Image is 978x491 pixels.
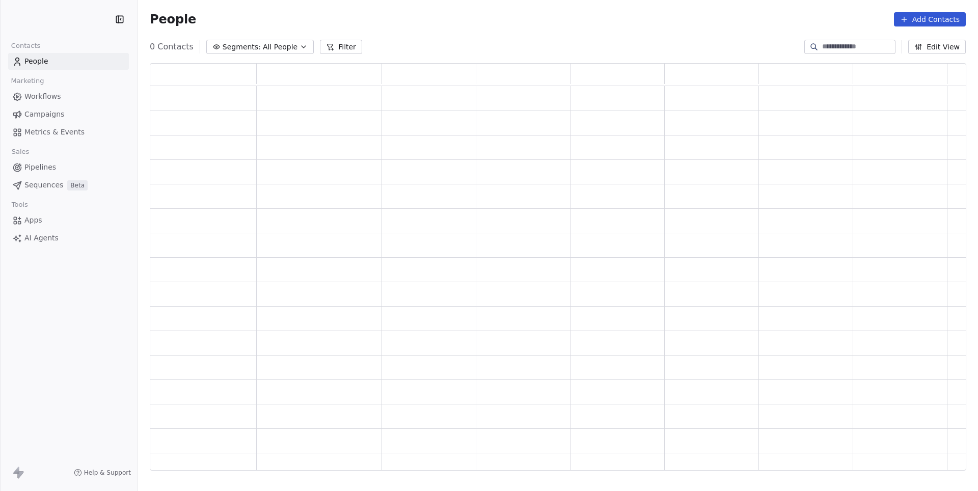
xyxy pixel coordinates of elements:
[320,40,362,54] button: Filter
[150,12,196,27] span: People
[7,197,32,212] span: Tools
[24,127,85,138] span: Metrics & Events
[7,144,34,159] span: Sales
[8,124,129,141] a: Metrics & Events
[24,215,42,226] span: Apps
[24,233,59,243] span: AI Agents
[263,42,297,52] span: All People
[8,88,129,105] a: Workflows
[74,469,131,477] a: Help & Support
[8,212,129,229] a: Apps
[8,106,129,123] a: Campaigns
[8,53,129,70] a: People
[84,469,131,477] span: Help & Support
[24,56,48,67] span: People
[24,109,64,120] span: Campaigns
[7,73,48,89] span: Marketing
[894,12,966,26] button: Add Contacts
[223,42,261,52] span: Segments:
[908,40,966,54] button: Edit View
[24,91,61,102] span: Workflows
[24,180,63,190] span: Sequences
[67,180,88,190] span: Beta
[24,162,56,173] span: Pipelines
[8,159,129,176] a: Pipelines
[7,38,45,53] span: Contacts
[8,177,129,194] a: SequencesBeta
[8,230,129,247] a: AI Agents
[150,41,194,53] span: 0 Contacts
